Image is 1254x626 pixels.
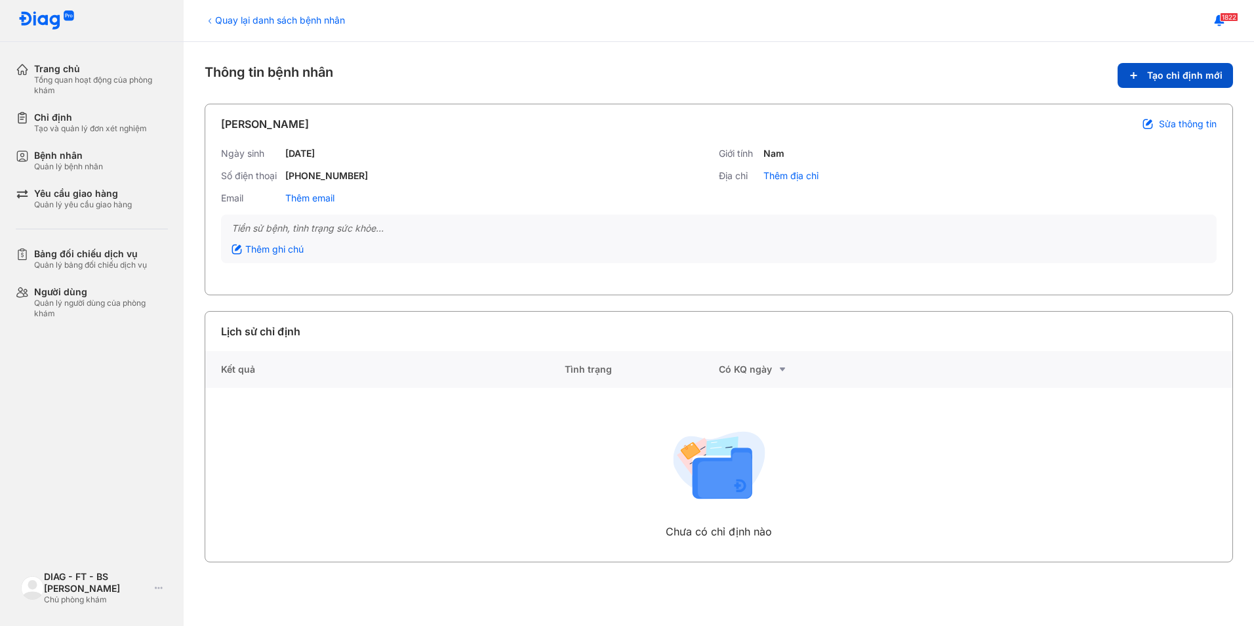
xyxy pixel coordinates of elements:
[34,260,147,270] div: Quản lý bảng đối chiếu dịch vụ
[763,170,819,182] div: Thêm địa chỉ
[34,248,147,260] div: Bảng đối chiếu dịch vụ
[221,170,280,182] div: Số điện thoại
[565,351,719,388] div: Tình trạng
[34,123,147,134] div: Tạo và quản lý đơn xét nghiệm
[285,192,334,204] div: Thêm email
[221,148,280,159] div: Ngày sinh
[34,150,103,161] div: Bệnh nhân
[1159,118,1217,130] span: Sửa thông tin
[221,323,300,339] div: Lịch sử chỉ định
[719,362,873,377] div: Có KQ ngày
[34,199,132,210] div: Quản lý yêu cầu giao hàng
[44,595,150,605] div: Chủ phòng khám
[719,148,758,159] div: Giới tính
[763,148,784,159] div: Nam
[44,571,150,595] div: DIAG - FT - BS [PERSON_NAME]
[34,298,168,319] div: Quản lý người dùng của phòng khám
[34,286,168,298] div: Người dùng
[34,188,132,199] div: Yêu cầu giao hàng
[34,75,168,96] div: Tổng quan hoạt động của phòng khám
[205,13,345,27] div: Quay lại danh sách bệnh nhân
[232,222,1206,234] div: Tiền sử bệnh, tình trạng sức khỏe...
[1220,12,1238,22] span: 1822
[232,243,304,255] div: Thêm ghi chú
[34,63,168,75] div: Trang chủ
[221,116,309,132] div: [PERSON_NAME]
[1118,63,1233,88] button: Tạo chỉ định mới
[34,112,147,123] div: Chỉ định
[205,351,565,388] div: Kết quả
[719,170,758,182] div: Địa chỉ
[18,10,75,31] img: logo
[205,63,1233,88] div: Thông tin bệnh nhân
[666,524,772,539] div: Chưa có chỉ định nào
[1147,70,1223,81] span: Tạo chỉ định mới
[21,576,44,599] img: logo
[285,170,368,182] div: [PHONE_NUMBER]
[221,192,280,204] div: Email
[285,148,315,159] div: [DATE]
[34,161,103,172] div: Quản lý bệnh nhân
